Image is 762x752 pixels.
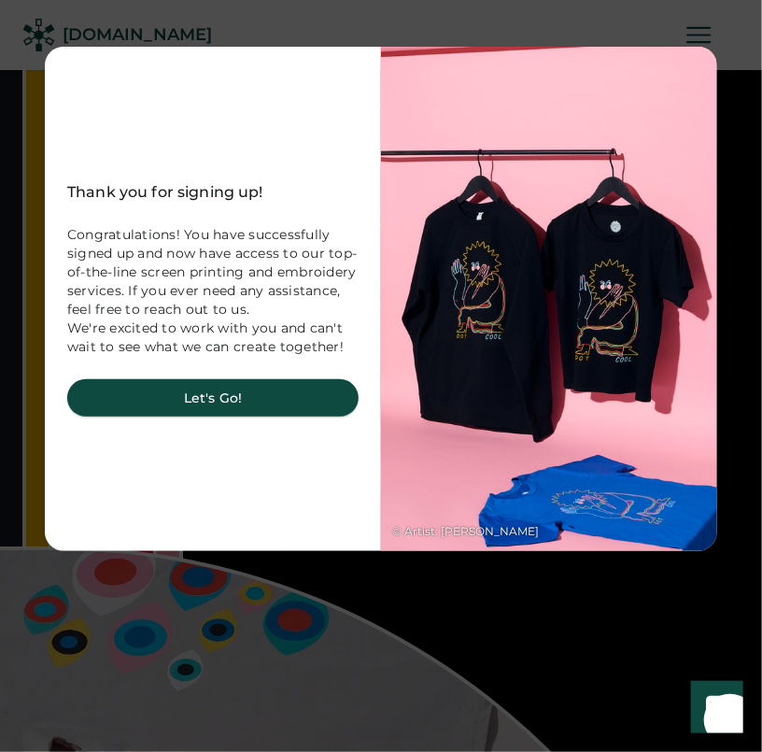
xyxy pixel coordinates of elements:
div: Congratulations! You have successfully signed up and now have access to our top-of-the-line scree... [67,226,359,356]
button: Let's Go! [67,379,359,417]
div: © Artist: [PERSON_NAME] [392,524,539,540]
img: Web-Rendered_Studio-46sRGB.jpg [381,47,717,551]
div: Thank you for signing up! [67,181,359,204]
iframe: Front Chat [673,668,754,748]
